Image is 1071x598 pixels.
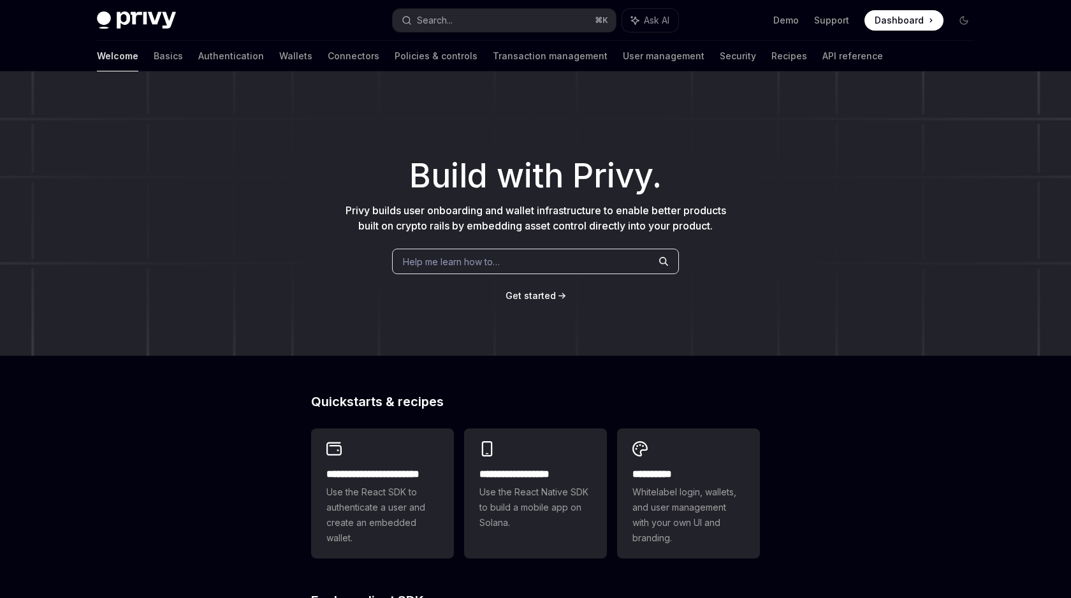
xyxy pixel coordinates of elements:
button: Ask AI [622,9,678,32]
span: Whitelabel login, wallets, and user management with your own UI and branding. [632,485,745,546]
span: Help me learn how to… [403,255,500,268]
span: ⌘ K [595,15,608,26]
a: Transaction management [493,41,608,71]
a: Wallets [279,41,312,71]
a: Basics [154,41,183,71]
a: Connectors [328,41,379,71]
a: Security [720,41,756,71]
button: Search...⌘K [393,9,616,32]
a: Recipes [771,41,807,71]
a: Dashboard [864,10,943,31]
a: Welcome [97,41,138,71]
a: User management [623,41,704,71]
a: Authentication [198,41,264,71]
div: Search... [417,13,453,28]
span: Dashboard [875,14,924,27]
span: Use the React Native SDK to build a mobile app on Solana. [479,485,592,530]
span: Quickstarts & recipes [311,395,444,408]
span: Use the React SDK to authenticate a user and create an embedded wallet. [326,485,439,546]
a: Get started [506,289,556,302]
span: Build with Privy. [409,164,662,187]
span: Privy builds user onboarding and wallet infrastructure to enable better products built on crypto ... [346,204,726,232]
span: Get started [506,290,556,301]
span: Ask AI [644,14,669,27]
a: Support [814,14,849,27]
a: API reference [822,41,883,71]
a: Policies & controls [395,41,477,71]
a: **** *****Whitelabel login, wallets, and user management with your own UI and branding. [617,428,760,558]
a: Demo [773,14,799,27]
button: Toggle dark mode [954,10,974,31]
img: dark logo [97,11,176,29]
a: **** **** **** ***Use the React Native SDK to build a mobile app on Solana. [464,428,607,558]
